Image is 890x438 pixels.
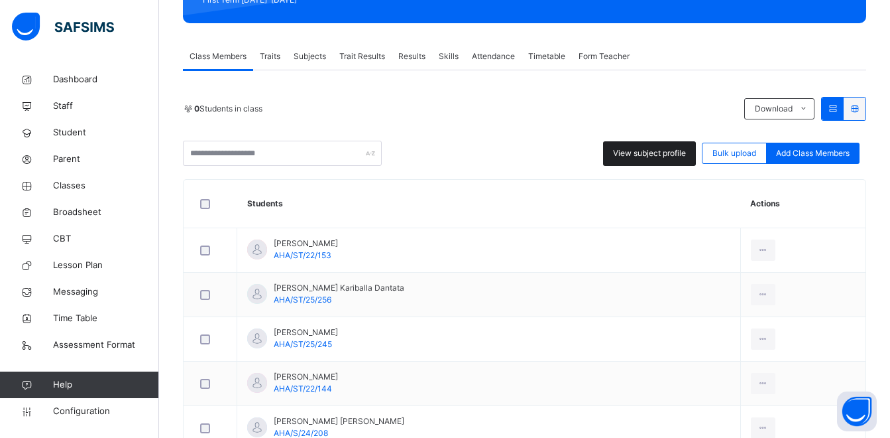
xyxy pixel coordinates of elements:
span: AHA/ST/25/245 [274,339,332,349]
span: AHA/S/24/208 [274,428,328,438]
span: Staff [53,100,159,113]
span: AHA/ST/22/153 [274,250,331,260]
span: Subjects [294,50,326,62]
span: [PERSON_NAME] [PERSON_NAME] [274,415,404,427]
span: Classes [53,179,159,192]
span: Skills [439,50,459,62]
button: Open asap [837,392,877,431]
span: Trait Results [339,50,385,62]
span: Students in class [194,103,262,115]
span: Configuration [53,405,158,418]
span: [PERSON_NAME] [274,371,338,383]
span: [PERSON_NAME] [274,327,338,338]
span: Bulk upload [712,147,756,159]
span: [PERSON_NAME] [274,238,338,250]
span: Time Table [53,312,159,325]
span: Parent [53,153,159,166]
span: View subject profile [613,147,686,159]
span: CBT [53,232,159,246]
b: 0 [194,104,199,113]
span: [PERSON_NAME] Kariballa Dantata [274,282,404,294]
span: Messaging [53,285,159,299]
span: Timetable [528,50,565,62]
span: Lesson Plan [53,259,159,272]
span: Form Teacher [579,50,630,62]
span: Broadsheet [53,206,159,219]
span: Class Members [190,50,247,62]
span: Download [755,103,793,115]
span: Student [53,126,159,139]
span: Traits [260,50,280,62]
span: AHA/ST/22/144 [274,384,332,394]
span: Assessment Format [53,338,159,352]
th: Students [237,180,741,228]
span: Add Class Members [776,147,850,159]
img: safsims [12,13,114,40]
span: Dashboard [53,73,159,86]
span: Attendance [472,50,515,62]
span: Help [53,378,158,392]
span: Results [398,50,425,62]
th: Actions [740,180,865,228]
span: AHA/ST/25/256 [274,295,331,305]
